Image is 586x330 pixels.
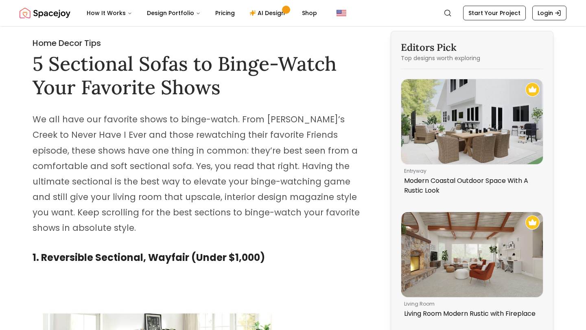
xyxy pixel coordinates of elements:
[401,54,543,62] p: Top designs worth exploring
[401,41,543,54] h3: Editors Pick
[532,6,566,20] a: Login
[404,301,537,307] p: living room
[404,309,537,319] p: Living Room Modern Rustic with Fireplace
[401,79,543,199] a: Modern Coastal Outdoor Space With A Rustic LookRecommended Spacejoy Design - Modern Coastal Outdo...
[404,176,537,195] p: Modern Coastal Outdoor Space With A Rustic Look
[463,6,526,20] a: Start Your Project
[525,82,540,97] img: Recommended Spacejoy Design - Modern Coastal Outdoor Space With A Rustic Look
[33,37,370,49] h2: Home Decor Tips
[525,215,540,230] img: Recommended Spacejoy Design - Living Room Modern Rustic with Fireplace
[20,5,70,21] img: Spacejoy Logo
[80,5,324,21] nav: Main
[401,212,543,297] img: Living Room Modern Rustic with Fireplace
[404,168,537,174] p: entryway
[80,5,139,21] button: How It Works
[401,212,543,322] a: Living Room Modern Rustic with FireplaceRecommended Spacejoy Design - Living Room Modern Rustic w...
[33,52,370,99] h1: 5 Sectional Sofas to Binge-Watch Your Favorite Shows
[295,5,324,21] a: Shop
[401,79,543,164] img: Modern Coastal Outdoor Space With A Rustic Look
[33,251,265,264] strong: 1. Reversible Sectional, Wayfair (Under $1,000)
[337,8,346,18] img: United States
[243,5,294,21] a: AI Design
[140,5,207,21] button: Design Portfolio
[20,5,70,21] a: Spacejoy
[33,113,360,234] span: We all have our favorite shows to binge-watch. From [PERSON_NAME]’s Creek to Never Have I Ever an...
[209,5,241,21] a: Pricing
